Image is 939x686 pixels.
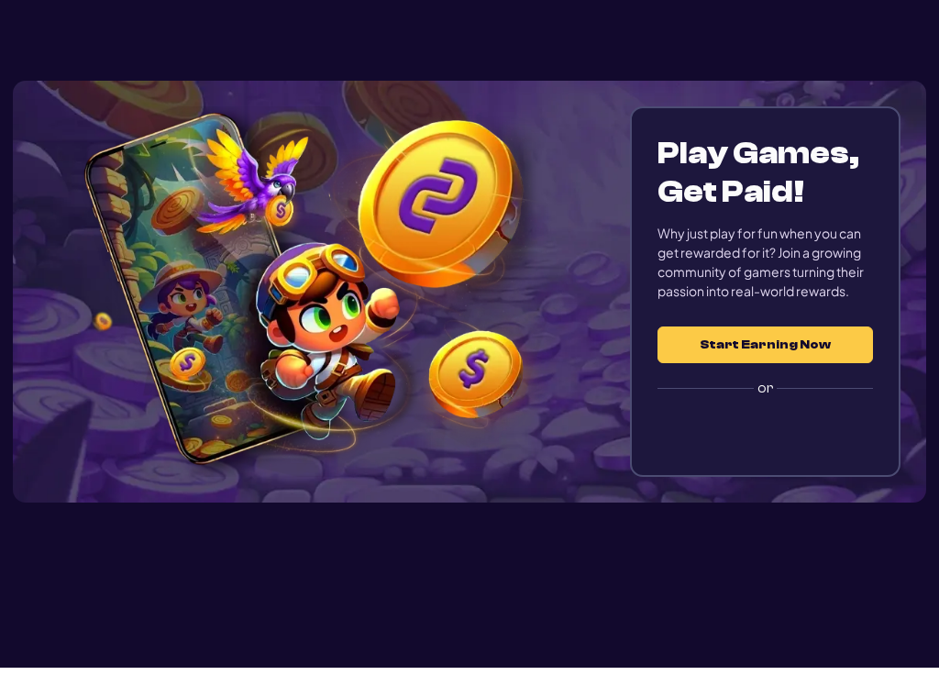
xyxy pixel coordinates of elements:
[648,429,882,470] iframe: Sign in with Google Button
[657,345,873,382] button: Start Earning Now
[657,152,873,229] h1: Play Games, Get Paid!
[657,429,873,470] div: Sign in with Google. Opens in new tab
[657,242,873,319] div: Why just play for fun when you can get rewarded for it? Join a growing community of gamers turnin...
[657,382,873,431] label: or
